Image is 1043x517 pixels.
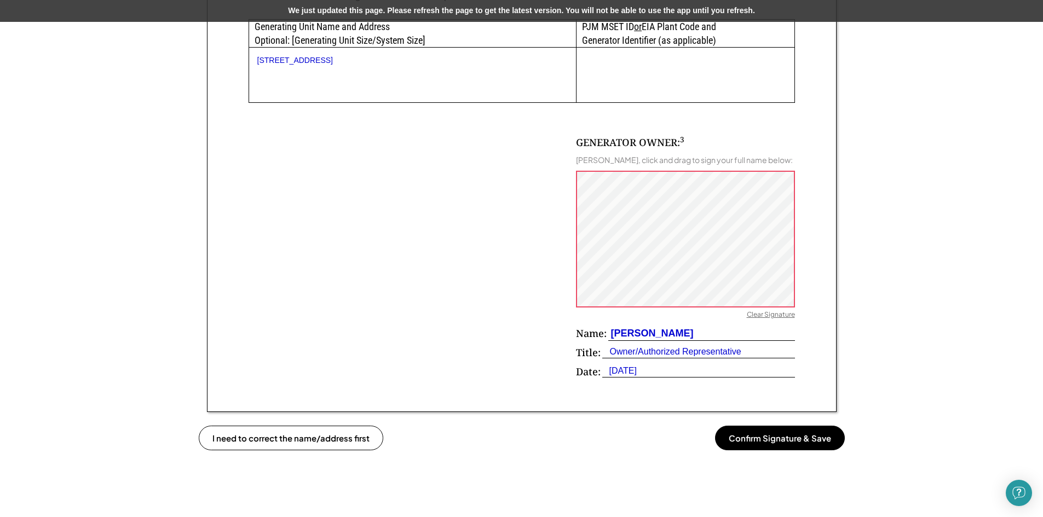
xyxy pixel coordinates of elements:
div: Open Intercom Messenger [1006,480,1032,506]
div: [DATE] [602,365,637,377]
button: Confirm Signature & Save [715,426,845,450]
div: [PERSON_NAME] [608,327,694,340]
button: I need to correct the name/address first [199,426,383,450]
u: or [634,21,642,32]
div: [STREET_ADDRESS] [257,56,568,65]
div: [PERSON_NAME], click and drag to sign your full name below: [576,155,793,165]
div: Name: [576,327,607,340]
div: Clear Signature [747,310,795,321]
div: GENERATOR OWNER: [576,136,684,149]
div: PJM MSET ID EIA Plant Code and Generator Identifier (as applicable) [577,20,794,47]
div: Generating Unit Name and Address Optional: [Generating Unit Size/System Size] [249,20,577,47]
sup: 3 [680,135,684,144]
div: Title: [576,346,601,359]
div: Date: [576,365,601,379]
div: Owner/Authorized Representative [602,346,741,358]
